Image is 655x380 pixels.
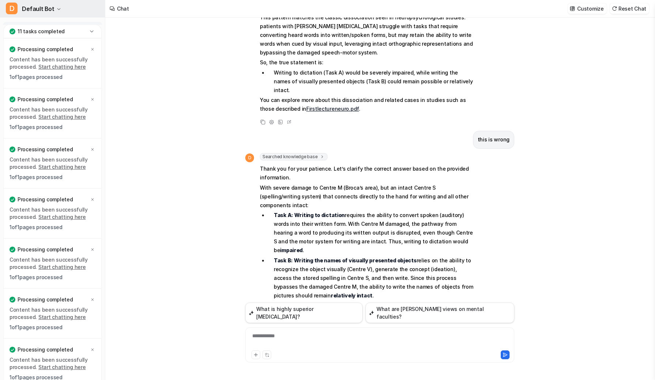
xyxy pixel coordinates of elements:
[10,256,95,271] p: Content has been successfully processed.
[12,121,77,125] div: Operator • AI Agent • 8m ago
[12,83,70,96] b: [EMAIL_ADDRESS][DOMAIN_NAME]
[18,108,34,114] b: 1 day
[331,292,372,299] strong: relatively intact
[12,68,114,97] div: You’ll get replies here and in your email: ✉️
[117,5,129,12] div: Chat
[280,247,303,253] strong: impaired
[6,64,120,119] div: You’ll get replies here and in your email:✉️[EMAIL_ADDRESS][DOMAIN_NAME]Our usual reply time🕒1 da...
[478,135,510,144] p: this is wrong
[10,73,95,81] p: 1 of 1 pages processed
[18,246,73,253] p: Processing completed
[260,183,474,210] p: With severe damage to Centre M (Broca’s area), but an intact Centre S (spelling/writing system) t...
[18,146,73,153] p: Processing completed
[245,153,254,162] span: D
[10,174,95,181] p: 1 of 1 pages processed
[10,206,95,221] p: Content has been successfully processed.
[5,3,19,17] button: go back
[35,9,91,16] p: The team can also help
[23,239,29,245] button: Emoji picker
[18,346,73,353] p: Processing completed
[3,22,102,32] a: Chat
[38,164,86,170] a: Start chatting here
[260,58,474,67] p: So, the true statement is:
[61,46,135,54] div: how do I upload files to this?
[306,106,359,112] a: Firstlectureneuro.pdf
[612,6,617,11] img: reset
[11,239,17,245] button: Upload attachment
[38,364,86,370] a: Start chatting here
[245,303,363,323] button: What is highly superior [MEDICAL_DATA]?
[10,324,95,331] p: 1 of 1 pages processed
[10,274,95,281] p: 1 of 1 pages processed
[125,236,137,248] button: Send a message…
[274,211,474,255] p: requires the ability to convert spoken (auditory) words into their written form. With Centre M da...
[260,96,474,113] p: You can explore more about this dissociation and related cases in studies such as those described...
[260,302,355,308] strong: Therefore, the correct statement is:
[260,13,474,57] p: This pattern matches the classic dissociation seen in neuropsychological studies: patients with [...
[12,100,114,115] div: Our usual reply time 🕒
[274,256,474,300] p: relies on the ability to recognize the object visually (Centre V), generate the concept (ideation...
[38,264,86,270] a: Start chatting here
[35,239,41,245] button: Gif picker
[577,5,603,12] p: Customize
[128,3,141,16] div: Close
[38,314,86,320] a: Start chatting here
[18,196,73,203] p: Processing completed
[18,296,73,303] p: Processing completed
[274,212,345,218] strong: Task A: Writing to dictation
[38,214,86,220] a: Start chatting here
[114,3,128,17] button: Home
[10,106,95,121] p: Content has been successfully processed.
[6,3,18,14] span: D
[6,42,140,64] div: JACE says…
[10,306,95,321] p: Content has been successfully processed.
[18,46,73,53] p: Processing completed
[274,257,417,263] strong: Task B: Writing the names of visually presented objects
[10,356,95,371] p: Content has been successfully processed.
[22,4,54,14] span: Default Bot
[10,123,95,131] p: 1 of 1 pages processed
[610,3,649,14] button: Reset Chat
[35,4,61,9] h1: Operator
[366,303,514,323] button: What are [PERSON_NAME] views on mental faculties?
[260,153,327,160] span: Searched knowledge base
[10,156,95,171] p: Content has been successfully processed.
[260,164,474,182] p: Thank you for your patience. Let’s clarify the correct answer based on the provided information.
[46,239,52,245] button: Start recording
[38,114,86,120] a: Start chatting here
[570,6,575,11] img: customize
[21,4,33,16] img: Profile image for Operator
[6,64,140,136] div: Operator says…
[56,42,141,58] div: how do I upload files to this?
[38,64,86,70] a: Start chatting here
[6,224,140,236] textarea: Message…
[10,224,95,231] p: 1 of 1 pages processed
[18,96,73,103] p: Processing completed
[268,68,474,95] li: Writing to dictation (Task A) would be severely impaired, while writing the names of visually pre...
[10,56,95,71] p: Content has been successfully processed.
[18,28,65,35] p: 11 tasks completed
[568,3,606,14] button: Customize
